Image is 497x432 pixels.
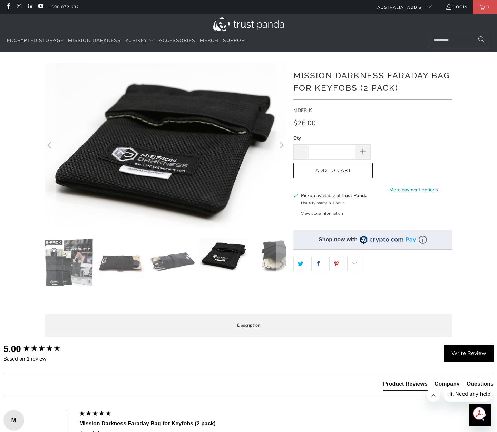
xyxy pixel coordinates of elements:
[347,257,362,271] a: Email this to a friend
[293,107,312,114] span: MDFB-K
[443,386,491,402] iframe: 회사에서 보낸 메시지
[23,344,61,354] div: 5.00 star rating
[45,314,452,337] label: Description
[16,4,22,10] a: Trust Panda Australia on Instagram
[45,63,286,228] a: Mission Darkness Faraday Bag for Keyfobs (2 pack) - Trust Panda
[200,37,218,44] span: Merch
[45,238,56,290] button: Previous
[293,68,452,94] h1: Mission Darkness Faraday Bag for Keyfobs (2 pack)
[223,37,248,44] span: Support
[68,33,121,49] a: Mission Darkness
[435,380,460,388] div: Company
[148,238,196,287] img: Mission Darkness Faraday Bag for Keyfobs (2 pack) - Trust Panda
[444,345,494,362] div: Write Review
[311,257,326,271] a: Share this on Facebook
[301,192,368,199] h3: Pickup available at
[3,343,76,355] div: Overall product rating out of 5: 5.00
[293,283,452,306] iframe: Reviews Widget
[428,33,490,48] input: Search...
[293,257,308,271] a: Share this on Twitter
[329,257,344,271] a: Share this on Pinterest
[45,238,93,287] img: Mission Darkness Faraday Bag for Keyfobs (2 pack)
[383,380,494,394] div: Reviews Tabs
[301,200,344,206] small: Usually ready in 1 hour
[96,238,145,287] img: Mission Darkness Faraday Bag for Keyfobs (2 pack) - Trust Panda
[252,238,300,273] img: Mission Darkness Faraday Bag for Keyfobs (2 pack) - Trust Panda
[3,343,21,355] div: 5.00
[319,236,358,243] div: Shop now with
[79,410,111,418] div: 5 star rating
[79,420,494,428] div: Mission Darkness Faraday Bag for Keyfobs (2 pack)
[200,33,218,49] a: Merch
[3,355,76,363] div: Based on 1 review
[68,37,121,44] span: Mission Darkness
[159,33,195,49] a: Accessories
[375,186,452,194] a: More payment options
[125,33,154,49] summary: YubiKey
[427,388,440,402] iframe: 메시지 닫기
[49,3,79,11] a: 1300 072 632
[7,33,64,49] a: Encrypted Storage
[5,4,11,10] a: Trust Panda Australia on Facebook
[3,415,24,425] div: M
[467,380,494,388] div: Questions
[446,3,468,11] a: Login
[293,163,373,179] button: Add to Cart
[27,4,33,10] a: Trust Panda Australia on LinkedIn
[301,211,343,216] button: View store information
[7,37,64,44] span: Encrypted Storage
[7,33,248,49] nav: Translation missing: en.navigation.header.main_nav
[223,33,248,49] a: Support
[341,192,368,199] b: Trust Panda
[469,404,491,426] iframe: 메시징 창을 시작하는 버튼
[293,134,371,142] label: Qty
[200,238,248,271] img: Mission Darkness Faraday Bag for Keyfobs (2 pack) - Trust Panda
[276,238,287,290] button: Next
[383,380,428,388] div: Product Reviews
[301,168,366,174] span: Add to Cart
[276,63,287,228] button: Next
[473,33,490,48] button: Search
[45,63,56,228] button: Previous
[159,37,195,44] span: Accessories
[293,118,316,128] span: $26.00
[213,17,284,31] img: Trust Panda Australia
[4,5,50,10] span: Hi. Need any help?
[125,37,147,44] span: YubiKey
[38,4,43,10] a: Trust Panda Australia on YouTube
